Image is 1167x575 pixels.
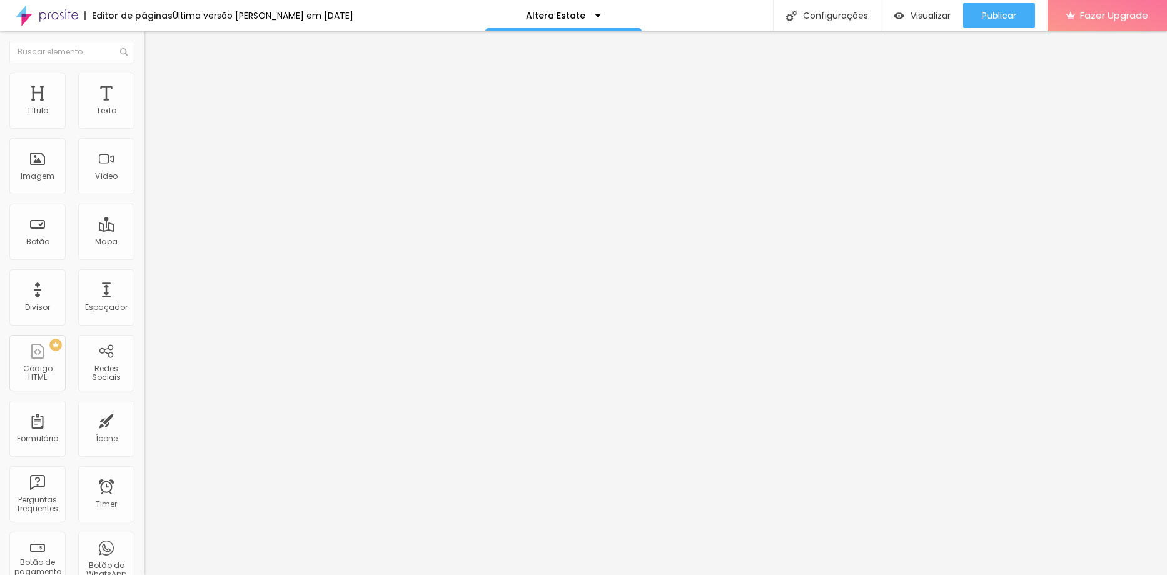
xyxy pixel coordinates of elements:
[13,364,62,382] div: Código HTML
[9,41,134,63] input: Buscar elemento
[25,303,50,312] div: Divisor
[911,11,951,21] span: Visualizar
[95,172,118,181] div: Vídeo
[120,48,128,56] img: Icone
[17,434,58,443] div: Formulário
[26,237,49,246] div: Botão
[173,11,353,20] div: Última versão [PERSON_NAME] em [DATE]
[894,11,904,21] img: view-1.svg
[21,172,54,181] div: Imagem
[881,3,963,28] button: Visualizar
[84,11,173,20] div: Editor de páginas
[81,364,131,382] div: Redes Sociais
[144,31,1167,575] iframe: Editor
[526,11,585,20] p: Altera Estate
[96,106,116,115] div: Texto
[982,11,1016,21] span: Publicar
[96,434,118,443] div: Ícone
[95,237,118,246] div: Mapa
[963,3,1035,28] button: Publicar
[27,106,48,115] div: Título
[85,303,128,312] div: Espaçador
[13,496,62,514] div: Perguntas frequentes
[96,500,117,509] div: Timer
[786,11,797,21] img: Icone
[1080,10,1148,21] span: Fazer Upgrade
